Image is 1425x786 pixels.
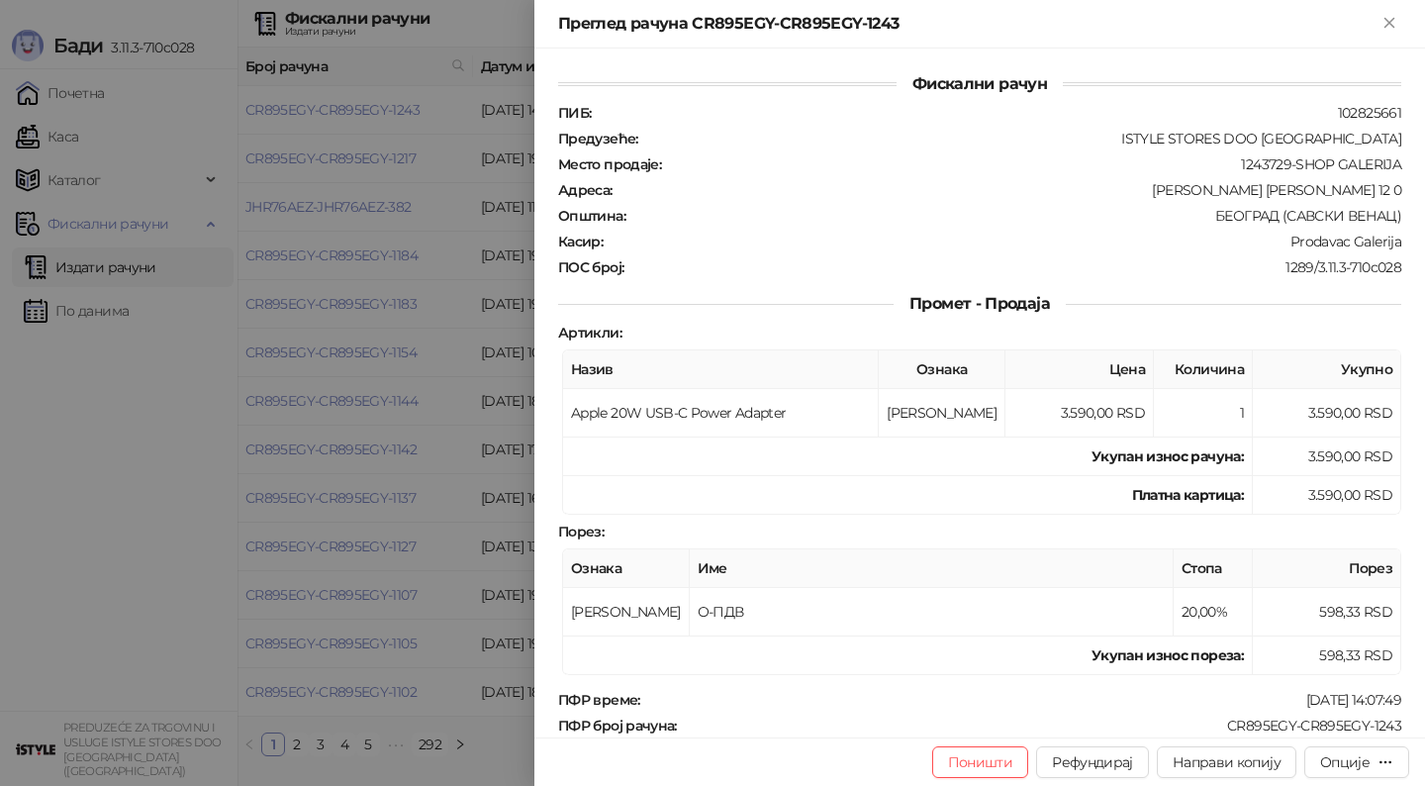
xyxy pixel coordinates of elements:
strong: Укупан износ рачуна : [1092,447,1244,465]
strong: Место продаје : [558,155,661,173]
td: [PERSON_NAME] [879,389,1005,438]
strong: Артикли : [558,324,621,342]
strong: Порез : [558,523,604,540]
th: Име [690,549,1174,588]
th: Цена [1005,350,1154,389]
strong: ПФР време : [558,691,640,709]
div: ISTYLE STORES DOO [GEOGRAPHIC_DATA] [640,130,1403,147]
span: Промет - Продаја [894,294,1066,313]
th: Укупно [1253,350,1401,389]
th: Назив [563,350,879,389]
div: [DATE] 14:07:49 [642,691,1403,709]
td: 20,00% [1174,588,1253,637]
div: CR895EGY-CR895EGY-1243 [679,717,1403,735]
button: Опције [1304,746,1409,778]
td: 3.590,00 RSD [1253,438,1401,476]
td: 3.590,00 RSD [1253,389,1401,438]
td: 1 [1154,389,1253,438]
button: Рефундирај [1036,746,1149,778]
strong: Адреса : [558,181,613,199]
th: Ознака [563,549,690,588]
div: 1243729-SHOP GALERIJA [663,155,1403,173]
td: [PERSON_NAME] [563,588,690,637]
div: Преглед рачуна CR895EGY-CR895EGY-1243 [558,12,1377,36]
span: Фискални рачун [897,74,1063,93]
strong: ПИБ : [558,104,591,122]
strong: Платна картица : [1132,486,1244,504]
strong: Касир : [558,233,603,250]
strong: Предузеће : [558,130,638,147]
div: Prodavac Galerija [605,233,1403,250]
strong: Општина : [558,207,625,225]
th: Порез [1253,549,1401,588]
td: 3.590,00 RSD [1253,476,1401,515]
div: 1289/3.11.3-710c028 [625,258,1403,276]
th: Количина [1154,350,1253,389]
div: 102825661 [593,104,1403,122]
button: Поништи [932,746,1029,778]
button: Направи копију [1157,746,1296,778]
span: Направи копију [1173,753,1281,771]
th: Стопа [1174,549,1253,588]
button: Close [1377,12,1401,36]
th: Ознака [879,350,1005,389]
td: 3.590,00 RSD [1005,389,1154,438]
strong: ПОС број : [558,258,623,276]
strong: ПФР број рачуна : [558,717,677,735]
div: [PERSON_NAME] [PERSON_NAME] 12 0 [615,181,1403,199]
td: 598,33 RSD [1253,588,1401,637]
td: 598,33 RSD [1253,637,1401,675]
div: Опције [1320,753,1370,771]
td: О-ПДВ [690,588,1174,637]
td: Apple 20W USB-C Power Adapter [563,389,879,438]
div: БЕОГРАД (САВСКИ ВЕНАЦ) [627,207,1403,225]
strong: Укупан износ пореза: [1092,646,1244,664]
